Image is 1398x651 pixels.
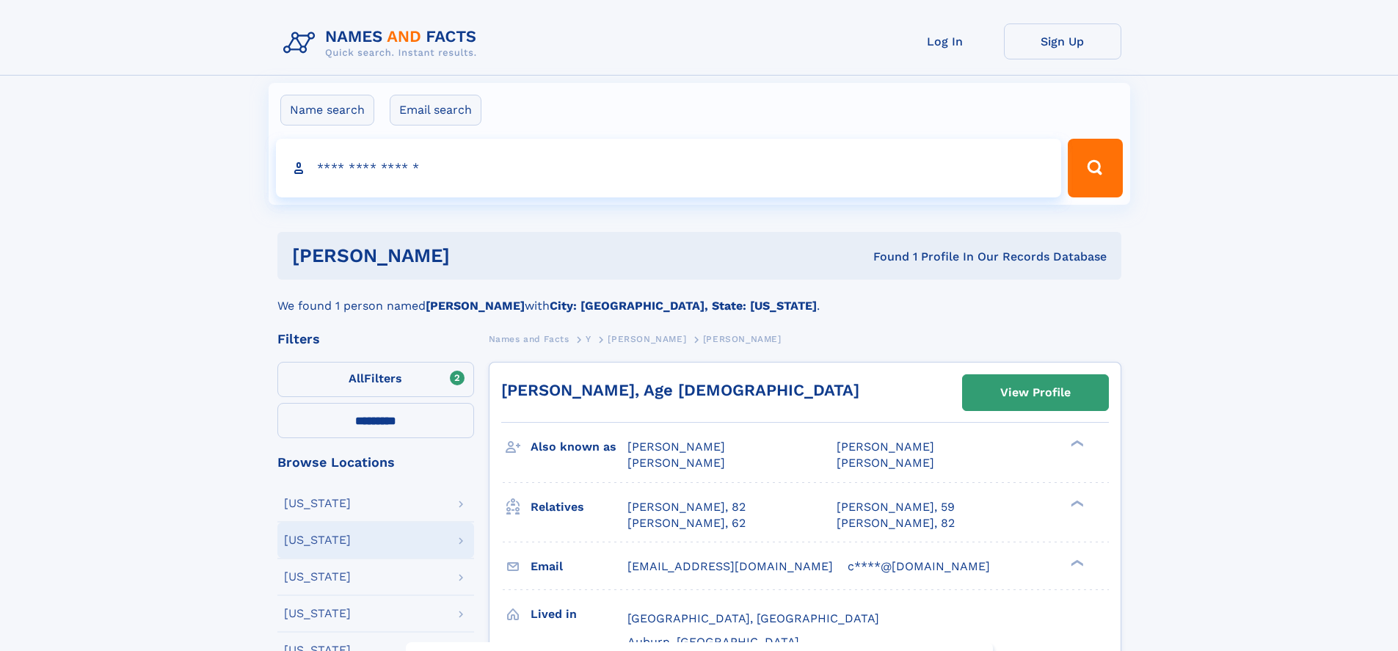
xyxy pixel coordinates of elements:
span: [PERSON_NAME] [837,440,934,454]
div: [US_STATE] [284,498,351,509]
span: [PERSON_NAME] [627,456,725,470]
input: search input [276,139,1062,197]
span: [PERSON_NAME] [837,456,934,470]
h3: Email [531,554,627,579]
span: [PERSON_NAME] [627,440,725,454]
a: [PERSON_NAME], 59 [837,499,955,515]
label: Email search [390,95,481,126]
a: [PERSON_NAME], Age [DEMOGRAPHIC_DATA] [501,381,859,399]
div: We found 1 person named with . [277,280,1121,315]
label: Filters [277,362,474,397]
a: Log In [887,23,1004,59]
h1: [PERSON_NAME] [292,247,662,265]
a: [PERSON_NAME], 82 [837,515,955,531]
a: Sign Up [1004,23,1121,59]
img: Logo Names and Facts [277,23,489,63]
a: View Profile [963,375,1108,410]
span: [PERSON_NAME] [703,334,782,344]
span: [EMAIL_ADDRESS][DOMAIN_NAME] [627,559,833,573]
span: [PERSON_NAME] [608,334,686,344]
div: ❯ [1067,439,1085,448]
a: Names and Facts [489,330,569,348]
span: Y [586,334,591,344]
span: Auburn, [GEOGRAPHIC_DATA] [627,635,799,649]
a: [PERSON_NAME], 62 [627,515,746,531]
b: City: [GEOGRAPHIC_DATA], State: [US_STATE] [550,299,817,313]
button: Search Button [1068,139,1122,197]
a: [PERSON_NAME] [608,330,686,348]
h3: Lived in [531,602,627,627]
div: View Profile [1000,376,1071,410]
label: Name search [280,95,374,126]
div: [US_STATE] [284,571,351,583]
div: ❯ [1067,558,1085,567]
div: [US_STATE] [284,534,351,546]
span: [GEOGRAPHIC_DATA], [GEOGRAPHIC_DATA] [627,611,879,625]
div: [US_STATE] [284,608,351,619]
span: All [349,371,364,385]
div: Browse Locations [277,456,474,469]
div: ❯ [1067,498,1085,508]
div: Found 1 Profile In Our Records Database [661,249,1107,265]
div: Filters [277,332,474,346]
h3: Relatives [531,495,627,520]
a: [PERSON_NAME], 82 [627,499,746,515]
h3: Also known as [531,434,627,459]
a: Y [586,330,591,348]
b: [PERSON_NAME] [426,299,525,313]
